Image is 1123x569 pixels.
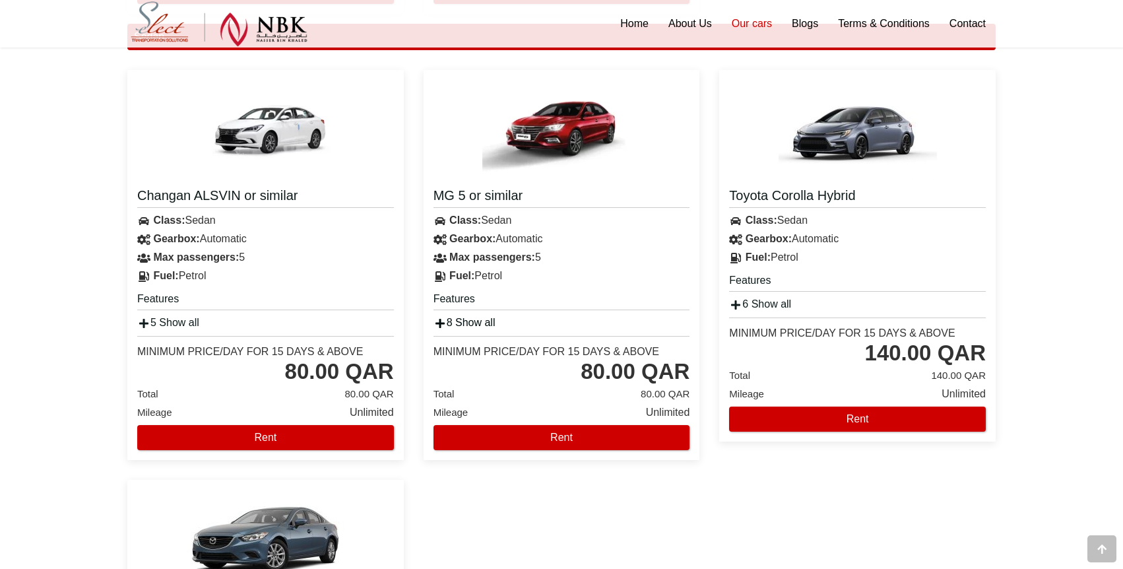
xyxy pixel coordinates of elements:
strong: Fuel: [746,251,771,263]
h5: Features [433,292,690,310]
div: Sedan [719,211,996,230]
strong: Class: [153,215,185,226]
strong: Max passengers: [449,251,535,263]
div: 5 [424,248,700,267]
div: 5 [127,248,404,267]
div: Go to top [1087,535,1116,562]
button: Rent [729,407,986,432]
img: Changan ALSVIN or similar [186,80,344,179]
div: Minimum Price/Day for 15 days & Above [729,327,955,340]
span: 140.00 QAR [931,366,986,385]
img: Toyota Corolla Hybrid [779,80,937,179]
span: Mileage [433,407,468,418]
div: Petrol [719,248,996,267]
span: 80.00 QAR [344,385,393,403]
a: MG 5 or similar [433,187,690,208]
span: Total [433,388,455,399]
img: MG 5 or similar [482,80,641,179]
div: Minimum Price/Day for 15 days & Above [137,345,363,358]
button: Rent [137,425,394,450]
img: Select Rent a Car [131,1,307,47]
div: Petrol [127,267,404,285]
strong: Gearbox: [153,233,199,244]
a: 6 Show all [729,298,791,310]
span: Mileage [729,388,764,399]
strong: Fuel: [153,270,178,281]
div: Automatic [424,230,700,248]
div: Automatic [719,230,996,248]
span: Unlimited [350,403,394,422]
span: Total [137,388,158,399]
strong: Class: [746,215,777,226]
button: Rent [433,425,690,450]
div: Minimum Price/Day for 15 days & Above [433,345,659,358]
div: Sedan [127,211,404,230]
span: Unlimited [942,385,986,403]
div: Sedan [424,211,700,230]
span: Unlimited [646,403,690,422]
h5: Features [137,292,394,310]
div: 140.00 QAR [865,340,986,366]
div: Petrol [424,267,700,285]
h5: Features [729,273,986,292]
span: Total [729,370,750,381]
strong: Fuel: [449,270,474,281]
div: 80.00 QAR [285,358,394,385]
span: 80.00 QAR [641,385,690,403]
a: 5 Show all [137,317,199,328]
span: Mileage [137,407,172,418]
div: 80.00 QAR [581,358,690,385]
a: Changan ALSVIN or similar [137,187,394,208]
a: Toyota Corolla Hybrid [729,187,986,208]
strong: Gearbox: [449,233,496,244]
strong: Max passengers: [153,251,239,263]
div: Automatic [127,230,404,248]
a: 8 Show all [433,317,496,328]
strong: Gearbox: [746,233,792,244]
strong: Class: [449,215,481,226]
